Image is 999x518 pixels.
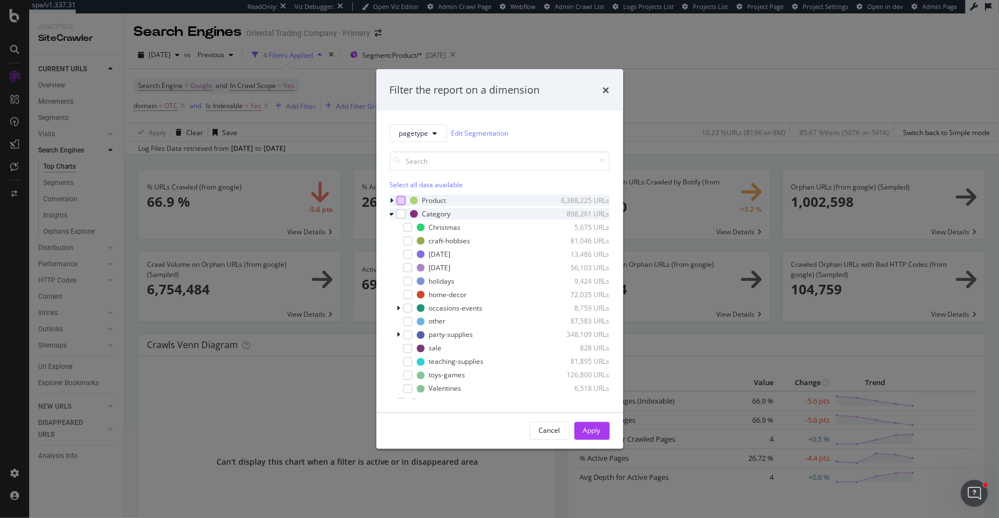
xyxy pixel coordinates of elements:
[422,196,446,205] div: Product
[429,371,466,380] div: toys-games
[390,179,610,189] div: Select all data available
[555,384,610,394] div: 6,518 URLs
[399,128,429,138] span: pagetype
[555,276,610,286] div: 9,424 URLs
[555,371,610,380] div: 126,800 URLs
[555,317,610,326] div: 87,583 URLs
[555,196,610,205] div: 6,388,225 URLs
[429,236,471,246] div: craft-hobbies
[555,290,610,299] div: 72,035 URLs
[429,290,467,299] div: home-decor
[555,344,610,353] div: 828 URLs
[390,151,610,170] input: Search
[555,263,610,272] div: 56,103 URLs
[390,124,447,142] button: pagetype
[555,397,610,407] div: 503,988 URLs
[429,263,451,272] div: [DATE]
[539,426,560,436] div: Cancel
[429,317,446,326] div: other
[429,357,484,367] div: teaching-supplies
[429,303,483,313] div: occasions-events
[555,249,610,259] div: 13,486 URLs
[429,276,455,286] div: holidays
[555,209,610,219] div: 898,261 URLs
[422,397,480,407] div: mindware-product
[422,209,451,219] div: Category
[583,426,601,436] div: Apply
[429,344,442,353] div: sale
[555,330,610,340] div: 348,109 URLs
[429,249,451,259] div: [DATE]
[961,480,988,507] iframe: Intercom live chat
[429,223,461,232] div: Christmas
[376,70,623,449] div: modal
[429,384,462,394] div: Valentines
[555,357,610,367] div: 81,895 URLs
[555,236,610,246] div: 81,046 URLs
[429,330,473,340] div: party-supplies
[555,303,610,313] div: 8,759 URLs
[555,223,610,232] div: 5,675 URLs
[452,127,509,139] a: Edit Segmentation
[390,83,540,98] div: Filter the report on a dimension
[574,422,610,440] button: Apply
[603,83,610,98] div: times
[530,422,570,440] button: Cancel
